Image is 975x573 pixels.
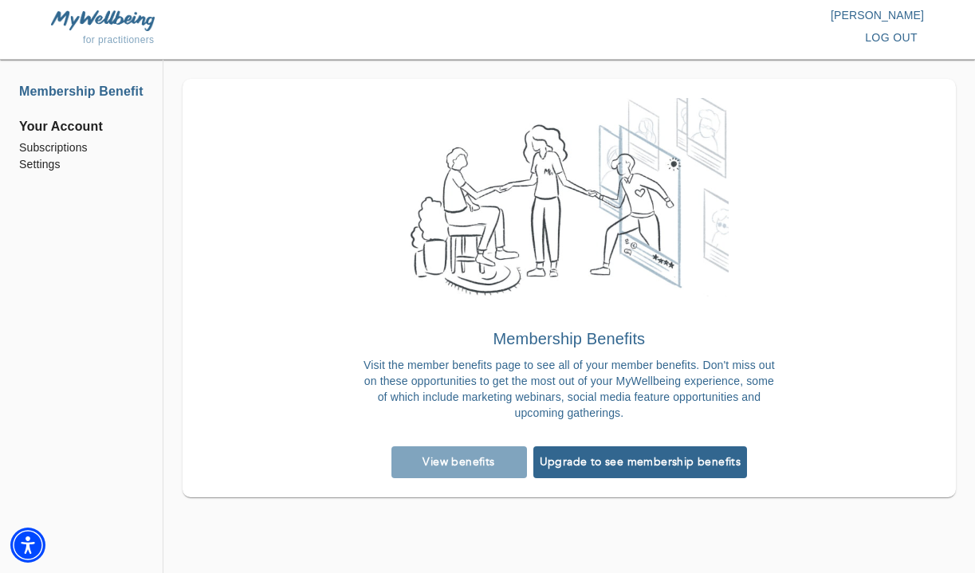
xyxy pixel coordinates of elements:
[360,357,779,421] p: Visit the member benefits page to see all of your member benefits. Don't miss out on these opport...
[533,446,748,478] a: Upgrade to see membership benefits
[19,156,143,173] a: Settings
[19,139,143,156] a: Subscriptions
[488,7,925,23] p: [PERSON_NAME]
[10,528,45,563] div: Accessibility Menu
[540,454,741,469] span: Upgrade to see membership benefits
[19,117,143,136] span: Your Account
[360,326,779,351] h6: Membership Benefits
[859,23,924,53] button: log out
[83,34,155,45] span: for practitioners
[19,82,143,101] a: Membership Benefits
[51,10,155,30] img: MyWellbeing
[410,98,729,296] img: Welcome
[865,28,918,48] span: log out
